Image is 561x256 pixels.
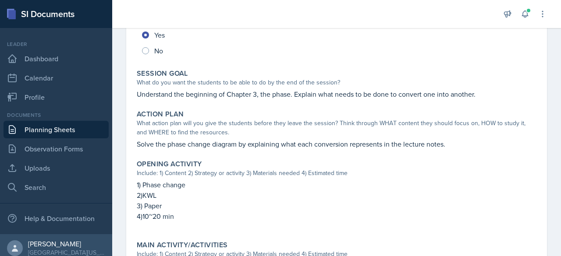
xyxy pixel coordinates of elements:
[137,241,228,249] label: Main Activity/Activities
[4,179,109,196] a: Search
[137,168,536,178] div: Include: 1) Content 2) Strategy or activity 3) Materials needed 4) Estimated time
[4,140,109,158] a: Observation Forms
[137,200,536,211] p: 3) Paper
[4,210,109,227] div: Help & Documentation
[137,69,188,78] label: Session Goal
[137,78,536,87] div: What do you want the students to be able to do by the end of the session?
[137,160,202,168] label: Opening Activity
[4,88,109,106] a: Profile
[137,89,536,99] p: Understand the beginning of Chapter 3, the phase. Explain what needs to be done to convert one in...
[137,119,536,137] div: What action plan will you give the students before they leave the session? Think through WHAT con...
[4,50,109,67] a: Dashboard
[4,111,109,119] div: Documents
[137,110,184,119] label: Action Plan
[28,239,105,248] div: [PERSON_NAME]
[4,121,109,138] a: Planning Sheets
[4,40,109,48] div: Leader
[4,69,109,87] a: Calendar
[137,179,536,190] p: 1) Phase change
[137,190,536,200] p: 2)KWL
[4,159,109,177] a: Uploads
[137,139,536,149] p: Solve the phase change diagram by explaining what each conversion represents in the lecture notes.
[137,211,536,221] p: 4)10~20 min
